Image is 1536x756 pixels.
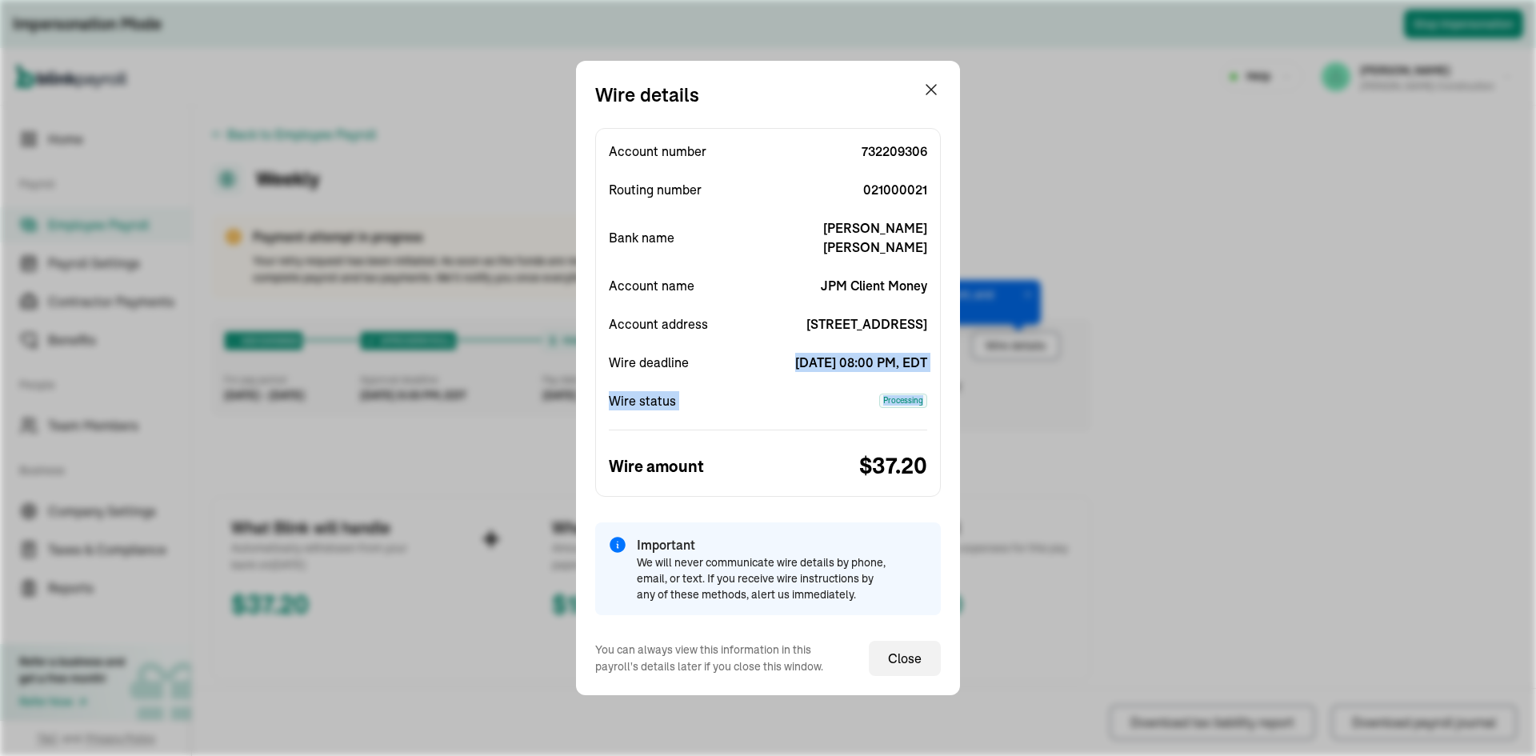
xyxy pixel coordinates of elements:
[768,314,927,334] span: [STREET_ADDRESS]
[609,314,708,334] span: Account address
[609,454,704,478] span: Wire amount
[768,218,927,257] span: [PERSON_NAME] [PERSON_NAME]
[768,353,927,372] span: [DATE] 08:00 PM, EDT
[637,554,893,602] span: We will never communicate wire details by phone, email, or text. If you receive wire instructions...
[768,142,927,161] span: 732209306
[609,180,702,199] span: Routing number
[609,276,694,295] span: Account name
[637,535,695,554] span: Important
[869,641,941,676] button: Close
[768,450,927,483] span: $ 37.20
[768,180,927,199] span: 021000021
[609,353,689,372] span: Wire deadline
[888,649,922,668] div: Close
[609,391,676,410] span: Wire status
[768,276,927,295] span: JPM Client Money
[609,228,674,247] span: Bank name
[595,642,853,675] span: You can always view this information in this payroll's details later if you close this window.
[609,142,706,161] span: Account number
[879,394,927,408] span: Processing
[595,80,699,109] h2: Wire details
